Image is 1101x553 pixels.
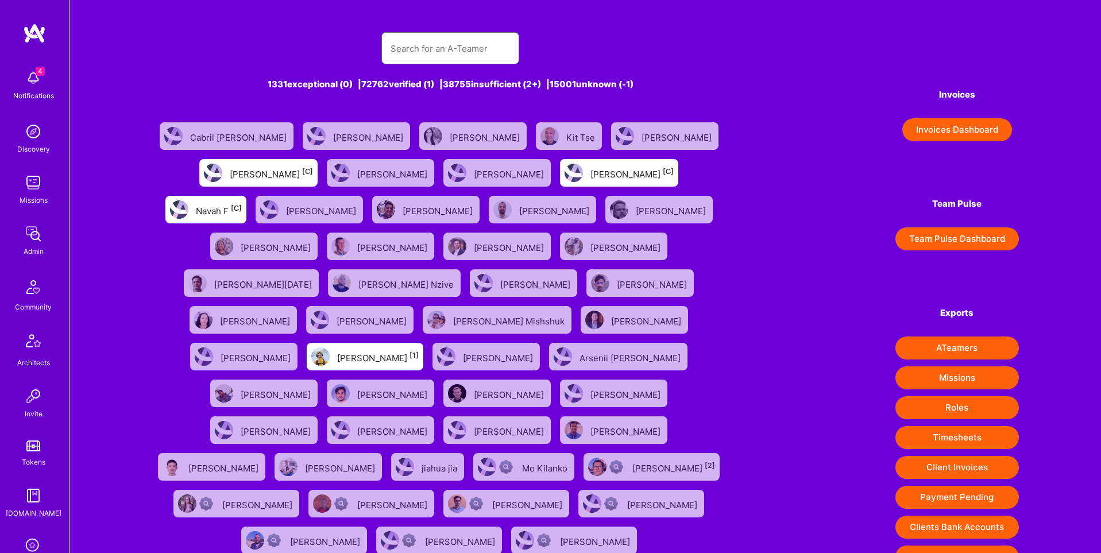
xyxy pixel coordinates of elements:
[469,448,579,485] a: User AvatarNot ScrubbedMo Kilanko
[902,118,1012,141] button: Invoices Dashboard
[895,118,1019,141] a: Invoices Dashboard
[590,386,663,401] div: [PERSON_NAME]
[26,440,40,451] img: tokens
[22,222,45,245] img: admin teamwork
[241,386,313,401] div: [PERSON_NAME]
[537,533,551,547] img: Not Scrubbed
[231,204,242,212] sup: [C]
[474,165,546,180] div: [PERSON_NAME]
[323,265,465,301] a: User Avatar[PERSON_NAME] Nzive
[424,127,442,145] img: User Avatar
[357,386,430,401] div: [PERSON_NAME]
[20,194,48,206] div: Missions
[427,311,446,329] img: User Avatar
[611,312,683,327] div: [PERSON_NAME]
[585,311,604,329] img: User Avatar
[448,421,466,439] img: User Avatar
[311,311,329,329] img: User Avatar
[606,118,723,154] a: User Avatar[PERSON_NAME]
[215,384,233,403] img: User Avatar
[169,485,304,522] a: User AvatarNot Scrubbed[PERSON_NAME]
[555,375,672,412] a: User Avatar[PERSON_NAME]
[590,165,674,180] div: [PERSON_NAME]
[705,461,715,470] sup: [2]
[305,459,377,474] div: [PERSON_NAME]
[601,191,717,228] a: User Avatar[PERSON_NAME]
[357,165,430,180] div: [PERSON_NAME]
[337,349,419,364] div: [PERSON_NAME]
[636,202,708,217] div: [PERSON_NAME]
[222,496,295,511] div: [PERSON_NAME]
[522,459,570,474] div: Mo Kilanko
[415,118,531,154] a: User Avatar[PERSON_NAME]
[206,228,322,265] a: User Avatar[PERSON_NAME]
[185,301,302,338] a: User Avatar[PERSON_NAME]
[895,396,1019,419] button: Roles
[164,127,183,145] img: User Avatar
[322,228,439,265] a: User Avatar[PERSON_NAME]
[560,533,632,548] div: [PERSON_NAME]
[555,412,672,448] a: User Avatar[PERSON_NAME]
[531,118,606,154] a: User AvatarKit Tse
[387,448,469,485] a: User Avatarjiahua jia
[895,337,1019,359] button: ATeamers
[565,384,583,403] img: User Avatar
[484,191,601,228] a: User Avatar[PERSON_NAME]
[206,375,322,412] a: User Avatar[PERSON_NAME]
[214,276,314,291] div: [PERSON_NAME][DATE]
[163,458,181,476] img: User Avatar
[425,533,497,548] div: [PERSON_NAME]
[500,276,573,291] div: [PERSON_NAME]
[279,458,298,476] img: User Avatar
[152,78,748,90] div: 1331 exceptional (0) | 72762 verified (1) | 38755 insufficient (2+) | 15001 unknown (-1)
[478,458,496,476] img: User Avatar
[241,239,313,254] div: [PERSON_NAME]
[555,154,683,191] a: User Avatar[PERSON_NAME][C]
[188,459,261,474] div: [PERSON_NAME]
[663,167,674,176] sup: [C]
[179,265,323,301] a: User Avatar[PERSON_NAME][DATE]
[22,171,45,194] img: teamwork
[15,301,52,313] div: Community
[215,421,233,439] img: User Avatar
[895,456,1019,479] button: Client Invoices
[492,496,565,511] div: [PERSON_NAME]
[895,227,1019,250] a: Team Pulse Dashboard
[36,67,45,76] span: 4
[161,191,251,228] a: User AvatarNavah F[C]
[895,90,1019,100] h4: Invoices
[448,384,466,403] img: User Avatar
[307,127,326,145] img: User Avatar
[632,459,715,474] div: [PERSON_NAME]
[22,484,45,507] img: guide book
[290,533,362,548] div: [PERSON_NAME]
[895,199,1019,209] h4: Team Pulse
[195,347,213,366] img: User Avatar
[574,485,709,522] a: User AvatarNot Scrubbed[PERSON_NAME]
[579,448,724,485] a: User AvatarNot Scrubbed[PERSON_NAME][2]
[895,516,1019,539] button: Clients Bank Accounts
[590,423,663,438] div: [PERSON_NAME]
[474,274,493,292] img: User Avatar
[396,458,414,476] img: User Avatar
[439,412,555,448] a: User Avatar[PERSON_NAME]
[469,497,483,511] img: Not Scrubbed
[453,312,567,327] div: [PERSON_NAME] Mishshuk
[565,421,583,439] img: User Avatar
[302,167,313,176] sup: [C]
[590,239,663,254] div: [PERSON_NAME]
[540,127,559,145] img: User Avatar
[418,301,576,338] a: User Avatar[PERSON_NAME] Mishshuk
[516,531,534,550] img: User Avatar
[610,200,628,219] img: User Avatar
[565,164,583,182] img: User Avatar
[422,459,459,474] div: jiahua jia
[403,202,475,217] div: [PERSON_NAME]
[331,164,350,182] img: User Avatar
[576,301,693,338] a: User Avatar[PERSON_NAME]
[448,494,466,513] img: User Avatar
[474,386,546,401] div: [PERSON_NAME]
[439,375,555,412] a: User Avatar[PERSON_NAME]
[178,494,196,513] img: User Avatar
[565,237,583,256] img: User Avatar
